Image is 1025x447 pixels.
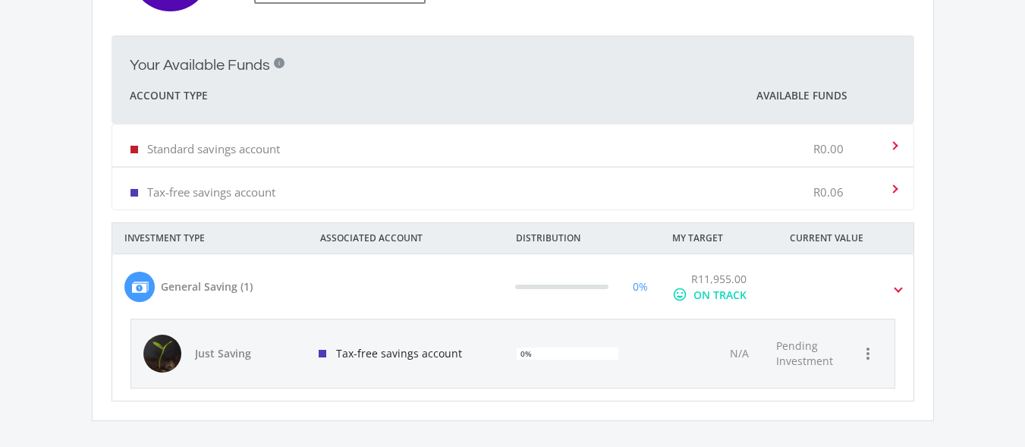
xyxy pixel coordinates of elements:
[693,287,747,303] div: ON TRACK
[776,338,833,368] span: Pending Investment
[307,320,505,388] div: Tax-free savings account
[274,58,285,68] div: i
[672,287,687,302] i: mood
[130,56,270,74] h2: Your Available Funds
[308,223,504,253] div: ASSOCIATED ACCOUNT
[112,319,913,401] div: General Saving (1) 0% R11,955.00 mood ON TRACK
[195,346,301,361] span: Just Saving
[691,272,747,286] span: R11,955.00
[112,168,913,209] mat-expansion-panel-header: Tax-free savings account R0.06
[130,87,208,105] span: Account Type
[813,184,844,200] p: R0.06
[147,184,275,200] p: Tax-free savings account
[813,141,844,156] p: R0.00
[161,279,253,294] div: General Saving (1)
[853,338,883,369] button: more_vert
[633,279,648,294] div: 0%
[112,124,914,210] div: Your Available Funds i Account Type Available Funds
[756,88,847,103] span: Available Funds
[730,346,749,360] span: N/A
[112,36,914,124] mat-expansion-panel-header: Your Available Funds i Account Type Available Funds
[112,124,913,166] mat-expansion-panel-header: Standard savings account R0.00
[504,223,660,253] div: DISTRIBUTION
[112,254,913,319] mat-expansion-panel-header: General Saving (1) 0% R11,955.00 mood ON TRACK
[147,141,280,156] p: Standard savings account
[660,223,778,253] div: MY TARGET
[778,223,934,253] div: CURRENT VALUE
[517,346,532,361] div: 0%
[859,345,877,363] i: more_vert
[112,223,308,253] div: INVESTMENT TYPE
